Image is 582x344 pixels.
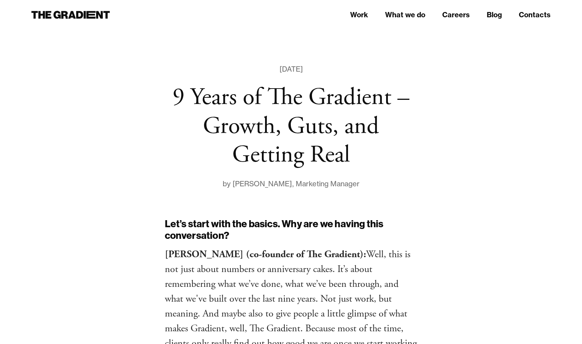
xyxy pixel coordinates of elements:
h2: Let’s start with the basics. Why are we having this conversation? [165,218,418,241]
a: What we do [385,10,425,20]
h1: 9 Years of The Gradient – Growth, Guts, and Getting Real [165,83,418,170]
div: [PERSON_NAME] [233,178,292,189]
a: Careers [442,10,470,20]
div: Marketing Manager [296,178,360,189]
strong: [PERSON_NAME] (co-founder of The Gradient): [165,248,366,261]
a: Work [350,10,368,20]
div: , [292,178,296,189]
div: by [222,178,233,189]
a: Blog [487,10,502,20]
a: Contacts [519,10,551,20]
div: [DATE] [280,64,303,75]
